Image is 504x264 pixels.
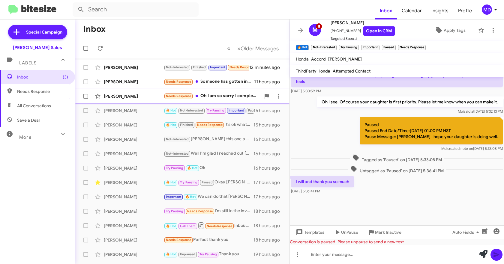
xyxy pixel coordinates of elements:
div: Well I'm glad I reached out [PERSON_NAME]. Would you have some time to come for a visit with my s... [164,150,253,157]
span: 🔥 Hot [166,224,176,228]
p: I know I said next week but not sure when, my daughter has a surgery [DATE] and it depends on how... [291,70,503,87]
div: Thank you. [164,251,253,258]
span: Attempted Contact [333,68,370,74]
span: Call Them [180,224,196,228]
span: Needs Response [187,209,213,213]
div: [PERSON_NAME] Sales [13,45,62,51]
span: 🔥 Hot [187,166,197,170]
span: Accord [311,56,326,62]
button: Next [234,42,282,55]
button: Auto Fields [448,227,486,238]
span: [DATE] 5:36:41 PM [291,189,320,193]
div: 17 hours ago [253,194,285,200]
div: It's ok what was the name of your finance guys over there? [164,121,253,128]
button: Previous [223,42,234,55]
div: [PERSON_NAME] [104,223,164,229]
a: Open in CRM [363,26,395,36]
span: [PHONE_NUMBER] [331,26,395,36]
div: [PERSON_NAME] [104,64,164,70]
span: M [312,25,318,35]
button: MD [477,4,497,15]
span: [PERSON_NAME] [331,19,395,26]
span: « [227,45,230,52]
div: 17 hours ago [253,179,285,185]
div: Okay [PERSON_NAME] will contact you then. [164,179,253,186]
small: Needs Response [398,45,426,50]
a: Profile [453,2,477,19]
span: Needs Response [166,94,191,98]
button: UnPause [329,227,363,238]
span: Mark Inactive [375,227,401,238]
a: Special Campaign [8,25,67,39]
div: 12 minutes ago [249,64,285,70]
span: Try Pausing [199,252,217,256]
a: Calendar [397,2,427,19]
div: 16 hours ago [253,151,285,157]
span: Try Pausing [166,166,183,170]
a: Inbox [375,2,397,19]
div: 11 hours ago [254,79,285,85]
div: 16 hours ago [253,136,285,142]
div: 15 hours ago [253,108,285,114]
div: Conversation is paused. Please unpause to send a new text [290,239,504,245]
span: Moi [DATE] 5:33:08 PM [441,146,503,151]
span: 🔥 Hot [166,180,176,184]
span: All Conversations [17,103,51,109]
div: [PERSON_NAME] [104,194,164,200]
span: Inbox [17,74,68,80]
div: 18 hours ago [253,237,285,243]
span: Auto Fields [452,227,481,238]
span: Try Pausing [207,108,224,112]
button: Apply Tags [424,25,475,36]
div: 15 hours ago [253,122,285,128]
p: I will and thank you so much [291,176,354,187]
div: [PERSON_NAME] [104,122,164,128]
span: More [19,135,31,140]
nav: Page navigation example [224,42,282,55]
small: 🔥 Hot [296,45,309,50]
span: Finished [193,65,206,69]
div: [PERSON_NAME] [104,208,164,214]
span: Try Pausing [166,209,183,213]
span: Unpaused [180,252,196,256]
span: 🔥 Hot [185,195,196,199]
div: Ok [164,165,253,171]
span: ThirdParty Honda [296,68,330,74]
div: [PERSON_NAME] this one a great deal! [URL][DOMAIN_NAME][US_VEHICLE_IDENTIFICATION_NUMBER] When ca... [164,136,253,143]
div: We can do that [PERSON_NAME]. And are you willing to do a credit application online? [164,193,253,200]
span: Needs Response [229,65,255,69]
p: Oh I see. Of course your daughter is first priority. Please let me know when you can make it. [317,96,503,107]
div: 16 hours ago [253,165,285,171]
span: Apply Tags [444,25,466,36]
div: I'm still in the investigative stage. I'll be in touch when I'm ready [164,208,253,215]
span: Older Messages [241,45,279,52]
button: Templates [290,227,329,238]
span: Paused [248,108,259,112]
span: 🔥 Hot [166,123,176,127]
div: [PERSON_NAME] [104,108,164,114]
span: Finished [180,123,193,127]
span: Needs Response [17,88,68,94]
span: Needs Response [207,224,232,228]
span: Tagged as 'Paused' on [DATE] 5:33:08 PM [350,154,444,163]
small: Try Pausing [339,45,359,50]
small: Paused [382,45,396,50]
span: Needs Response [166,80,191,84]
div: [PERSON_NAME] [104,251,164,257]
span: Not-Interested [180,108,203,112]
div: MD [482,4,492,15]
span: (3) [63,74,68,80]
span: Insights [427,2,453,19]
span: Not-Interested [166,152,189,156]
div: Inbound Call [164,222,253,229]
span: Not-Interested [166,137,189,141]
span: Important [229,108,244,112]
span: » [237,45,241,52]
div: [PERSON_NAME] [104,79,164,85]
span: UnPause [341,227,358,238]
div: [PERSON_NAME] [104,165,164,171]
span: [PERSON_NAME] [328,56,362,62]
div: 18 hours ago [253,208,285,214]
